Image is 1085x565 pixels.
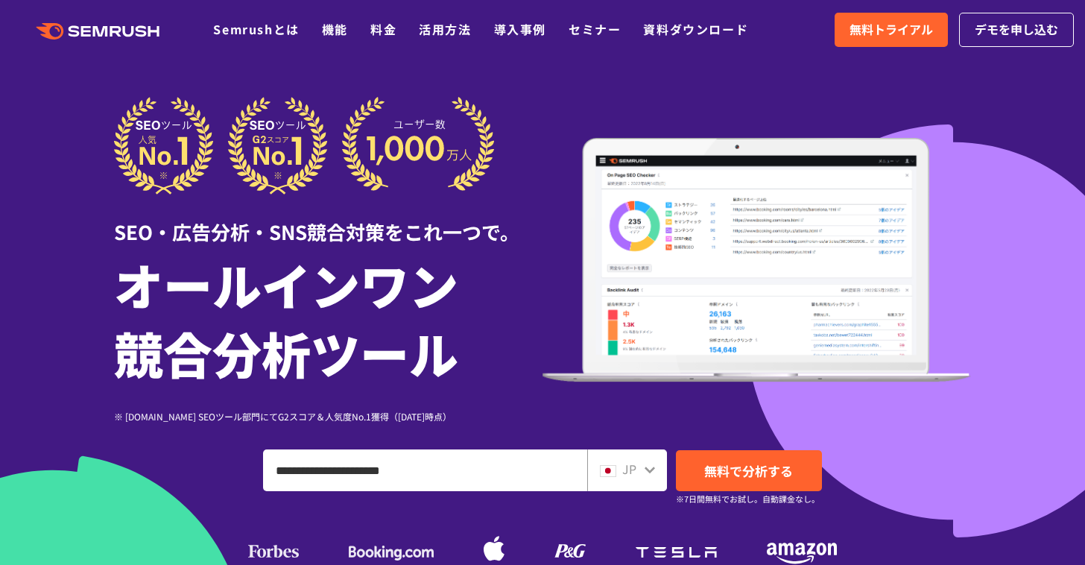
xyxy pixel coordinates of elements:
[959,13,1074,47] a: デモを申し込む
[676,492,820,506] small: ※7日間無料でお試し。自動課金なし。
[850,20,933,40] span: 無料トライアル
[643,20,748,38] a: 資料ダウンロード
[704,461,793,480] span: 無料で分析する
[213,20,299,38] a: Semrushとは
[975,20,1058,40] span: デモを申し込む
[835,13,948,47] a: 無料トライアル
[264,450,586,490] input: ドメイン、キーワードまたはURLを入力してください
[322,20,348,38] a: 機能
[569,20,621,38] a: セミナー
[114,195,542,246] div: SEO・広告分析・SNS競合対策をこれ一つで。
[370,20,396,38] a: 料金
[114,409,542,423] div: ※ [DOMAIN_NAME] SEOツール部門にてG2スコア＆人気度No.1獲得（[DATE]時点）
[676,450,822,491] a: 無料で分析する
[114,250,542,387] h1: オールインワン 競合分析ツール
[622,460,636,478] span: JP
[419,20,471,38] a: 活用方法
[494,20,546,38] a: 導入事例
